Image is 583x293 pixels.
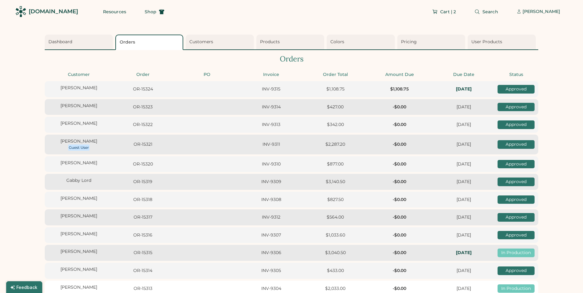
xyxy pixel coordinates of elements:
div: [DATE] [433,268,494,274]
div: -$0.00 [369,286,430,292]
div: [DATE] [433,286,494,292]
div: -$0.00 [369,122,430,128]
div: $427.00 [305,104,366,110]
div: Approved [498,213,535,222]
div: [DOMAIN_NAME] [29,8,78,15]
div: -$0.00 [369,104,430,110]
iframe: Front Chat [554,265,580,292]
div: -$0.00 [369,141,430,148]
div: [PERSON_NAME] [48,231,109,237]
div: Orders [120,39,181,45]
div: OR-15313 [113,286,173,292]
div: $564.00 [305,214,366,220]
div: -$0.00 [369,250,430,256]
div: INV-9311 [241,141,301,148]
div: [PERSON_NAME] [48,120,109,127]
img: Rendered Logo - Screens [15,6,26,17]
div: PO [177,72,237,78]
div: $1,033.60 [305,232,366,238]
div: OR-15314 [113,268,173,274]
button: Cart | 2 [425,6,463,18]
div: OR-15317 [113,214,173,220]
div: In-Hands: Tue, Sep 23, 2025 [433,250,494,256]
div: Customers [189,39,252,45]
div: OR-15316 [113,232,173,238]
button: Shop [137,6,172,18]
div: [PERSON_NAME] [48,266,109,273]
div: [DATE] [433,104,494,110]
div: [PERSON_NAME] [48,249,109,255]
div: Approved [498,195,535,204]
div: INV-9314 [241,104,301,110]
div: [PERSON_NAME] [48,195,109,202]
div: Approved [498,103,535,111]
div: INV-9307 [241,232,301,238]
div: Gabby Lord [48,178,109,184]
div: INV-9309 [241,179,301,185]
div: [DATE] [433,179,494,185]
div: Approved [498,160,535,169]
div: Status [498,72,535,78]
div: [PERSON_NAME] [48,213,109,219]
div: Customer [48,72,109,78]
div: In-Hands: Thu, Oct 9, 2025 [433,86,494,92]
div: $2,287.20 [305,141,366,148]
div: [DATE] [433,232,494,238]
div: Approved [498,85,535,94]
div: Pricing [401,39,464,45]
div: [PERSON_NAME] [523,9,560,15]
div: Order Total [305,72,366,78]
div: $3,140.50 [305,179,366,185]
div: $877.00 [305,161,366,167]
div: OR-15318 [113,197,173,203]
div: $1,108.75 [305,86,366,92]
div: $2,033.00 [305,286,366,292]
div: [PERSON_NAME] [48,85,109,91]
div: $3,040.50 [305,250,366,256]
div: $342.00 [305,122,366,128]
div: Approved [498,140,535,149]
div: -$0.00 [369,179,430,185]
div: [DATE] [433,161,494,167]
div: Approved [498,266,535,275]
span: Shop [145,10,156,14]
div: -$0.00 [369,161,430,167]
div: $827.50 [305,197,366,203]
div: Approved [498,178,535,186]
div: Guest User [69,145,89,150]
div: [PERSON_NAME] [48,160,109,166]
div: -$0.00 [369,268,430,274]
div: INV-9305 [241,268,301,274]
div: [DATE] [433,122,494,128]
div: OR-15315 [113,250,173,256]
div: Approved [498,120,535,129]
div: Colors [330,39,393,45]
div: In Production [498,284,535,293]
button: Resources [96,6,134,18]
div: Products [260,39,323,45]
div: -$0.00 [369,232,430,238]
div: [PERSON_NAME] [48,103,109,109]
div: In Production [498,249,535,257]
span: Search [482,10,498,14]
div: [PERSON_NAME] [48,138,109,144]
div: OR-15324 [113,86,173,92]
div: Amount Due [369,72,430,78]
div: OR-15321 [113,141,173,148]
div: $1,108.75 [369,86,430,92]
div: Orders [45,54,538,64]
div: INV-9313 [241,122,301,128]
div: Approved [498,231,535,240]
div: $433.00 [305,268,366,274]
div: OR-15319 [113,179,173,185]
div: OR-15320 [113,161,173,167]
div: INV-9315 [241,86,301,92]
div: INV-9306 [241,250,301,256]
div: INV-9304 [241,286,301,292]
div: Order [113,72,173,78]
div: OR-15322 [113,122,173,128]
div: INV-9312 [241,214,301,220]
span: Cart | 2 [440,10,456,14]
div: INV-9308 [241,197,301,203]
button: Search [467,6,506,18]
